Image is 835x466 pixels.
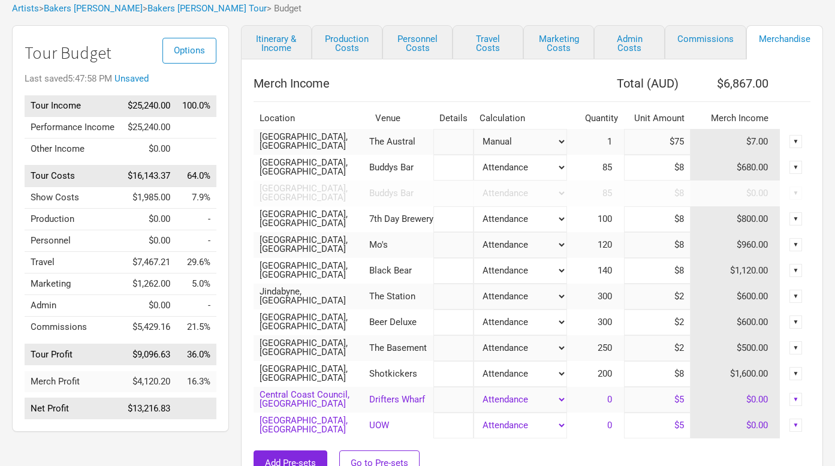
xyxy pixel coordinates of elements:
[691,155,780,181] td: $680.00
[624,155,691,181] input: per head
[25,209,121,230] td: Production
[121,398,176,420] td: $13,216.83
[254,387,369,413] td: Central Coast Council, [GEOGRAPHIC_DATA]
[176,344,216,365] td: Tour Profit as % of Tour Income
[624,108,691,129] th: Unit Amount
[598,291,624,302] span: 300
[176,295,216,317] td: Admin as % of Tour Income
[789,212,803,226] div: ▼
[789,187,803,200] div: ▼
[691,309,780,335] td: $600.00
[369,129,433,155] td: The Austral
[789,367,803,380] div: ▼
[25,166,121,187] td: Tour Costs
[121,209,176,230] td: $0.00
[25,317,121,338] td: Commissions
[369,108,433,129] th: Venue
[176,116,216,138] td: Performance Income as % of Tour Income
[691,413,780,438] td: $0.00
[25,74,216,83] div: Last saved 5:47:58 PM
[121,317,176,338] td: $5,429.16
[25,44,216,62] h1: Tour Budget
[254,129,369,155] td: [GEOGRAPHIC_DATA], [GEOGRAPHIC_DATA]
[665,25,746,59] a: Commissions
[176,398,216,420] td: Net Profit as % of Tour Income
[789,341,803,354] div: ▼
[624,413,691,438] input: per head
[25,187,121,209] td: Show Costs
[176,317,216,338] td: Commissions as % of Tour Income
[121,138,176,160] td: $0.00
[691,108,780,129] th: Merch Income
[12,3,39,14] a: Artists
[176,187,216,209] td: Show Costs as % of Tour Income
[121,252,176,273] td: $7,467.21
[25,398,121,420] td: Net Profit
[691,71,780,95] th: $6,867.00
[607,136,624,147] span: 1
[114,73,149,84] a: Unsaved
[39,4,143,13] span: >
[176,166,216,187] td: Tour Costs as % of Tour Income
[121,295,176,317] td: $0.00
[254,155,369,181] td: [GEOGRAPHIC_DATA], [GEOGRAPHIC_DATA]
[25,230,121,252] td: Personnel
[369,206,433,232] td: 7th Day Brewery
[691,232,780,258] td: $960.00
[254,309,369,335] td: [GEOGRAPHIC_DATA], [GEOGRAPHIC_DATA]
[598,368,624,379] span: 200
[607,394,624,405] span: 0
[789,290,803,303] div: ▼
[254,413,369,438] td: [GEOGRAPHIC_DATA], [GEOGRAPHIC_DATA]
[691,206,780,232] td: $800.00
[25,116,121,138] td: Performance Income
[369,335,433,361] td: The Basement
[789,419,803,432] div: ▼
[121,230,176,252] td: $0.00
[121,95,176,117] td: $25,240.00
[143,4,267,13] span: >
[176,273,216,295] td: Marketing as % of Tour Income
[121,371,176,392] td: $4,120.20
[624,387,691,413] input: per head
[624,361,691,387] input: per head
[254,71,567,95] th: Merch Income
[624,258,691,284] input: per head
[567,71,691,95] th: Total ( AUD )
[254,108,369,129] th: Location
[789,393,803,406] div: ▼
[241,25,312,59] a: Itinerary & Income
[691,387,780,413] td: $0.00
[624,309,691,335] input: per head
[25,344,121,365] td: Tour Profit
[25,295,121,317] td: Admin
[691,335,780,361] td: $500.00
[453,25,523,59] a: Travel Costs
[624,206,691,232] input: per head
[691,284,780,309] td: $600.00
[624,232,691,258] input: per head
[254,206,369,232] td: [GEOGRAPHIC_DATA], [GEOGRAPHIC_DATA]
[789,161,803,174] div: ▼
[254,284,369,309] td: Jindabyne, [GEOGRAPHIC_DATA]
[369,232,433,258] td: Mo's
[602,188,624,199] span: 85
[254,232,369,258] td: [GEOGRAPHIC_DATA], [GEOGRAPHIC_DATA]
[176,138,216,160] td: Other Income as % of Tour Income
[624,335,691,361] input: per head
[25,95,121,117] td: Tour Income
[624,284,691,309] input: per head
[25,273,121,295] td: Marketing
[789,315,803,329] div: ▼
[691,361,780,387] td: $1,600.00
[121,166,176,187] td: $16,143.37
[691,129,780,155] td: $7.00
[121,116,176,138] td: $25,240.00
[176,371,216,392] td: Merch Profit as % of Tour Income
[369,309,433,335] td: Beer Deluxe
[44,3,143,14] a: Bakers [PERSON_NAME]
[176,252,216,273] td: Travel as % of Tour Income
[789,264,803,277] div: ▼
[121,187,176,209] td: $1,985.00
[746,25,823,59] a: Merchandise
